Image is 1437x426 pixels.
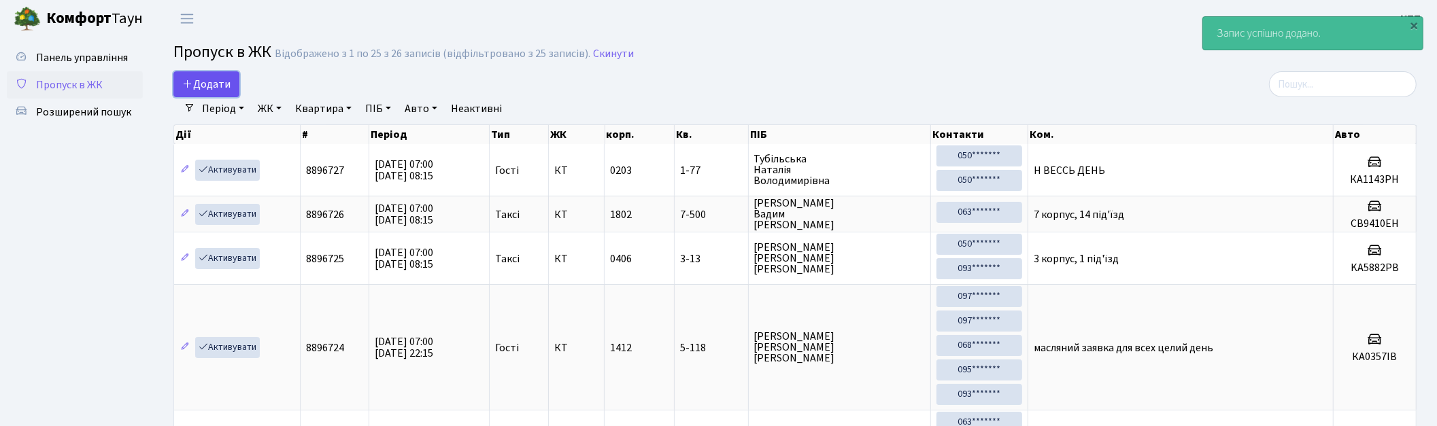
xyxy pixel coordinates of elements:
a: Активувати [195,248,260,269]
span: [DATE] 07:00 [DATE] 22:15 [375,334,433,361]
span: Пропуск в ЖК [173,40,271,64]
span: [PERSON_NAME] [PERSON_NAME] [PERSON_NAME] [754,242,926,274]
span: масляний заявка для всех целий день [1034,340,1213,355]
b: КПП [1400,12,1421,26]
span: Тубільська Наталія Володимирівна [754,154,926,186]
span: 3-13 [680,253,743,264]
h5: КА0357ІВ [1339,351,1410,363]
input: Пошук... [1269,71,1417,97]
span: [DATE] 07:00 [DATE] 08:15 [375,201,433,228]
div: × [1408,18,1421,32]
a: Активувати [195,204,260,225]
span: КТ [554,209,599,220]
th: Дії [174,125,301,144]
span: 8896726 [306,207,344,222]
th: Тип [490,125,549,144]
span: [PERSON_NAME] Вадим [PERSON_NAME] [754,198,926,230]
th: ЖК [549,125,605,144]
a: Квартира [290,97,357,120]
span: Гості [495,342,519,353]
a: Активувати [195,337,260,358]
span: КТ [554,342,599,353]
span: 7 корпус, 14 під'їзд [1034,207,1124,222]
a: Пропуск в ЖК [7,71,143,99]
span: 0203 [610,163,632,178]
a: Панель управління [7,44,143,71]
span: Таксі [495,209,520,220]
span: 1412 [610,340,632,355]
div: Запис успішно додано. [1203,17,1423,50]
span: Гості [495,165,519,176]
a: Активувати [195,160,260,181]
th: ПІБ [749,125,932,144]
b: Комфорт [46,7,112,29]
img: logo.png [14,5,41,33]
th: корп. [605,125,675,144]
span: Таун [46,7,143,31]
span: 1802 [610,207,632,222]
span: 5-118 [680,342,743,353]
span: [DATE] 07:00 [DATE] 08:15 [375,157,433,183]
a: Розширений пошук [7,99,143,126]
th: Контакти [931,125,1028,144]
a: КПП [1400,11,1421,27]
span: Додати [182,77,231,92]
span: 3 корпус, 1 під'їзд [1034,251,1119,266]
div: Відображено з 1 по 25 з 26 записів (відфільтровано з 25 записів). [275,48,590,60]
span: 8896725 [306,251,344,266]
button: Переключити навігацію [170,7,204,30]
a: Додати [173,71,239,97]
h5: CB9410EH [1339,217,1410,230]
span: 1-77 [680,165,743,176]
span: КТ [554,253,599,264]
span: Панель управління [36,50,128,65]
span: 8896727 [306,163,344,178]
span: Пропуск в ЖК [36,77,103,92]
th: Авто [1334,125,1417,144]
span: [PERSON_NAME] [PERSON_NAME] [PERSON_NAME] [754,331,926,363]
span: Таксі [495,253,520,264]
h5: КА1143РН [1339,173,1410,186]
th: Ком. [1028,125,1334,144]
a: ПІБ [360,97,396,120]
a: ЖК [252,97,287,120]
a: Період [197,97,250,120]
th: # [301,125,369,144]
a: Скинути [593,48,634,60]
th: Період [369,125,490,144]
span: Н ВЕССЬ ДЕНЬ [1034,163,1105,178]
span: [DATE] 07:00 [DATE] 08:15 [375,245,433,272]
span: 7-500 [680,209,743,220]
span: 0406 [610,251,632,266]
span: Розширений пошук [36,105,131,120]
span: 8896724 [306,340,344,355]
h5: KA5882PB [1339,262,1410,274]
a: Авто [399,97,443,120]
a: Неактивні [445,97,507,120]
th: Кв. [675,125,749,144]
span: КТ [554,165,599,176]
